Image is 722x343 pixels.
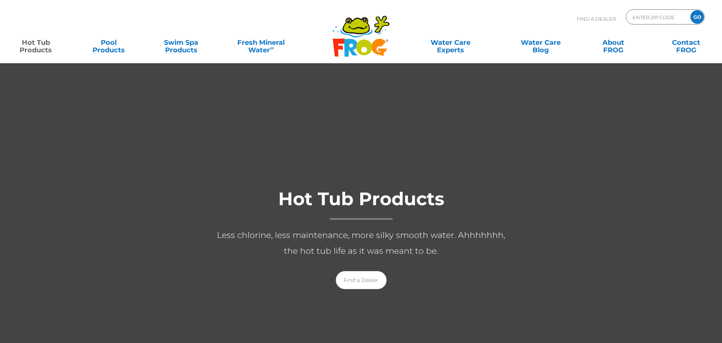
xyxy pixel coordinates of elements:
[577,9,616,28] p: Find A Dealer
[336,271,387,289] a: Find a Dealer
[690,10,704,24] input: GO
[404,35,496,50] a: Water CareExperts
[513,35,569,50] a: Water CareBlog
[8,35,64,50] a: Hot TubProducts
[270,45,274,51] sup: ∞
[80,35,137,50] a: PoolProducts
[211,189,511,220] h1: Hot Tub Products
[585,35,642,50] a: AboutFROG
[211,227,511,259] p: Less chlorine, less maintenance, more silky smooth water. Ahhhhhhh, the hot tub life as it was me...
[153,35,209,50] a: Swim SpaProducts
[658,35,714,50] a: ContactFROG
[226,35,296,50] a: Fresh MineralWater∞
[632,12,683,23] input: Zip Code Form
